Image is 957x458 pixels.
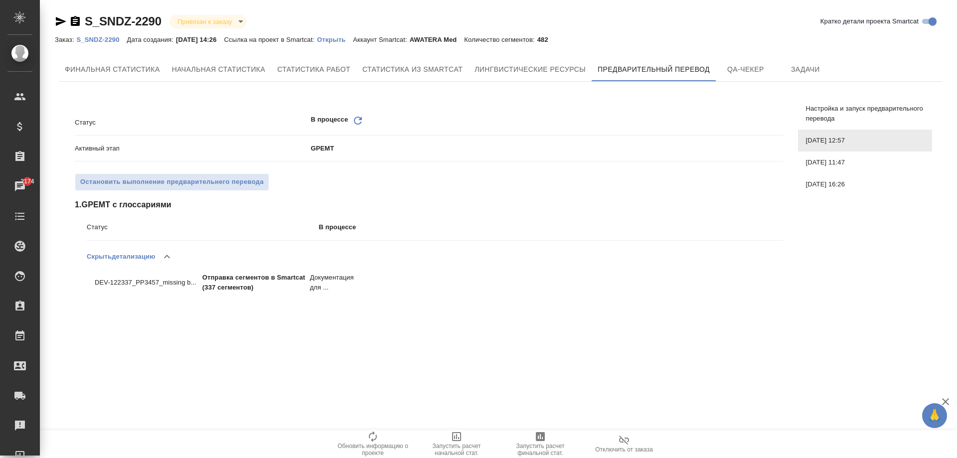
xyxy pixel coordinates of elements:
[76,35,127,43] a: S_SNDZ-2290
[65,63,160,76] span: Финальная статистика
[806,157,925,167] span: [DATE] 11:47
[310,273,353,293] p: Документация для ...
[311,144,783,153] p: GPEMT
[782,63,829,76] span: Задачи
[537,36,556,43] p: 482
[317,35,353,43] a: Открыть
[69,15,81,27] button: Скопировать ссылку
[14,176,40,186] span: 2174
[55,15,67,27] button: Скопировать ссылку для ЯМессенджера
[922,403,947,428] button: 🙏
[75,144,311,153] p: Активный этап
[798,98,933,130] div: Настройка и запуск предварительного перевода
[174,17,235,26] button: Привязан к заказу
[75,118,311,128] p: Статус
[926,405,943,426] span: 🙏
[75,199,783,211] span: 1 . GPEMT с глоссариями
[798,152,933,173] div: [DATE] 11:47
[798,173,933,195] div: [DATE] 16:26
[2,174,37,199] a: 2174
[820,16,919,26] span: Кратко детали проекта Smartcat
[172,63,266,76] span: Начальная статистика
[87,245,155,269] button: Скрытьдетализацию
[76,36,127,43] p: S_SNDZ-2290
[410,36,465,43] p: AWATERA Med
[362,63,463,76] span: Статистика из Smartcat
[95,278,202,288] p: DEV-122337_PP3457_missing b...
[87,222,319,232] p: Статус
[475,63,586,76] span: Лингвистические ресурсы
[598,63,710,76] span: Предварительный перевод
[202,273,310,293] p: Отправка сегментов в Smartcat (337 сегментов)
[169,15,247,28] div: Привязан к заказу
[311,115,348,130] p: В процессе
[55,36,76,43] p: Заказ:
[127,36,176,43] p: Дата создания:
[806,179,925,189] span: [DATE] 16:26
[224,36,317,43] p: Ссылка на проект в Smartcat:
[317,36,353,43] p: Открыть
[806,104,925,124] span: Настройка и запуск предварительного перевода
[353,36,409,43] p: Аккаунт Smartcat:
[722,63,770,76] span: QA-чекер
[806,136,925,146] span: [DATE] 12:57
[176,36,224,43] p: [DATE] 14:26
[798,130,933,152] div: [DATE] 12:57
[85,14,161,28] a: S_SNDZ-2290
[277,63,350,76] span: Статистика работ
[319,222,783,232] p: В процессе
[75,173,269,191] button: Остановить выполнение предварительнего перевода
[464,36,537,43] p: Количество сегментов:
[80,176,264,188] span: Остановить выполнение предварительнего перевода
